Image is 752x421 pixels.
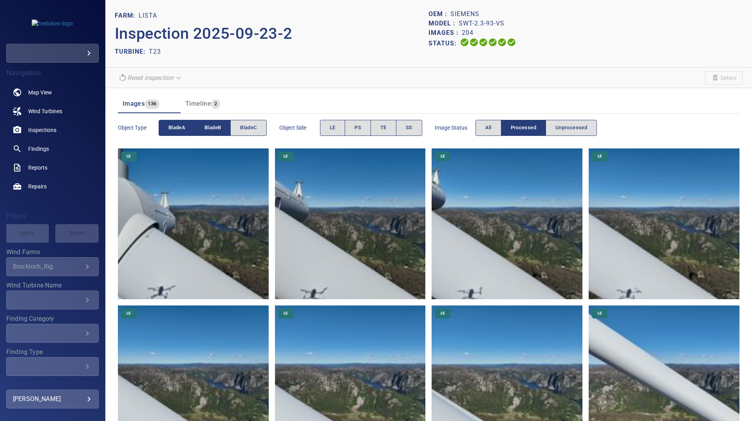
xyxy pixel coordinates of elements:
svg: ML Processing 100% [488,38,497,47]
button: Processed [501,120,546,136]
span: Images [123,100,145,107]
p: Lista [139,11,157,20]
span: LE [436,311,450,316]
svg: Classification 100% [507,38,516,47]
h4: Filters [6,212,99,220]
em: Reset inspection [127,74,174,81]
a: repairs noActive [6,177,99,196]
p: Inspection 2025-09-23-2 [115,22,429,45]
span: LE [122,154,136,159]
span: SS [406,123,412,132]
p: TURBINE: [115,47,149,56]
button: Unprocessed [546,120,597,136]
p: Status: [428,38,460,49]
span: LE [330,123,336,132]
button: bladeB [195,120,231,136]
span: Unable to delete the inspection due to your user permissions [705,71,743,85]
label: Wind Farms [6,249,99,255]
div: Finding Category [6,324,99,343]
div: imageStatus [475,120,597,136]
button: bladeA [159,120,195,136]
button: SS [396,120,422,136]
span: Object type [118,124,159,132]
span: LE [436,154,450,159]
span: Timeline [185,100,211,107]
p: Model : [428,19,459,28]
div: objectType [159,120,267,136]
a: map noActive [6,83,99,102]
button: bladeC [230,120,266,136]
p: FARM: [115,11,139,20]
span: bladeB [204,123,221,132]
div: Finding Type [6,357,99,376]
svg: Selecting 100% [479,38,488,47]
a: inspections noActive [6,121,99,139]
span: Map View [28,89,52,96]
div: Unable to reset the inspection due to its current status [115,71,186,85]
span: Processed [511,123,536,132]
div: objectSide [320,120,422,136]
div: fredolsen [6,44,99,63]
button: TE [371,120,396,136]
span: LE [593,311,607,316]
p: 204 [462,28,474,38]
svg: Matching 100% [497,38,507,47]
p: Images : [428,28,462,38]
a: windturbines noActive [6,102,99,121]
span: Unprocessed [555,123,587,132]
a: reports noActive [6,158,99,177]
svg: Uploading 100% [460,38,469,47]
svg: Data Formatted 100% [469,38,479,47]
span: 2 [211,99,220,108]
p: T23 [149,47,161,56]
button: PS [345,120,371,136]
div: Wind Farms [6,257,99,276]
span: Repairs [28,182,47,190]
span: PS [354,123,361,132]
span: Inspections [28,126,56,134]
label: Finding Category [6,316,99,322]
span: 136 [145,99,159,108]
span: Findings [28,145,49,153]
span: Wind Turbines [28,107,62,115]
div: Brockloch_Rig [13,263,83,270]
span: LE [279,154,293,159]
span: LE [279,311,293,316]
span: Image Status [435,124,475,132]
p: SWT-2.3-93-VS [459,19,504,28]
p: Siemens [450,9,479,19]
span: Reports [28,164,47,172]
a: findings noActive [6,139,99,158]
label: Wind Turbine Name [6,282,99,289]
span: bladeA [168,123,185,132]
button: LE [320,120,345,136]
label: Finding Type [6,349,99,355]
span: LE [122,311,136,316]
span: bladeC [240,123,257,132]
div: Wind Turbine Name [6,291,99,309]
span: TE [380,123,387,132]
p: OEM : [428,9,450,19]
img: fredolsen-logo [32,20,73,27]
button: All [475,120,501,136]
span: All [485,123,492,132]
div: [PERSON_NAME] [13,393,92,405]
span: Object Side [279,124,320,132]
h4: Navigation [6,69,99,77]
div: Reset inspection [115,71,186,85]
span: LE [593,154,607,159]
